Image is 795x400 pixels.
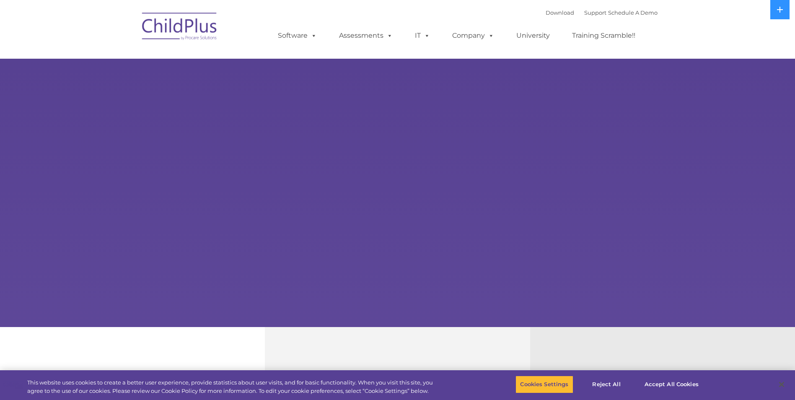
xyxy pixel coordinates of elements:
[584,9,606,16] a: Support
[608,9,658,16] a: Schedule A Demo
[269,27,325,44] a: Software
[407,27,438,44] a: IT
[580,376,633,393] button: Reject All
[331,27,401,44] a: Assessments
[27,379,437,395] div: This website uses cookies to create a better user experience, provide statistics about user visit...
[546,9,574,16] a: Download
[515,376,573,393] button: Cookies Settings
[640,376,703,393] button: Accept All Cookies
[444,27,502,44] a: Company
[546,9,658,16] font: |
[772,375,791,394] button: Close
[508,27,558,44] a: University
[138,7,222,49] img: ChildPlus by Procare Solutions
[564,27,644,44] a: Training Scramble!!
